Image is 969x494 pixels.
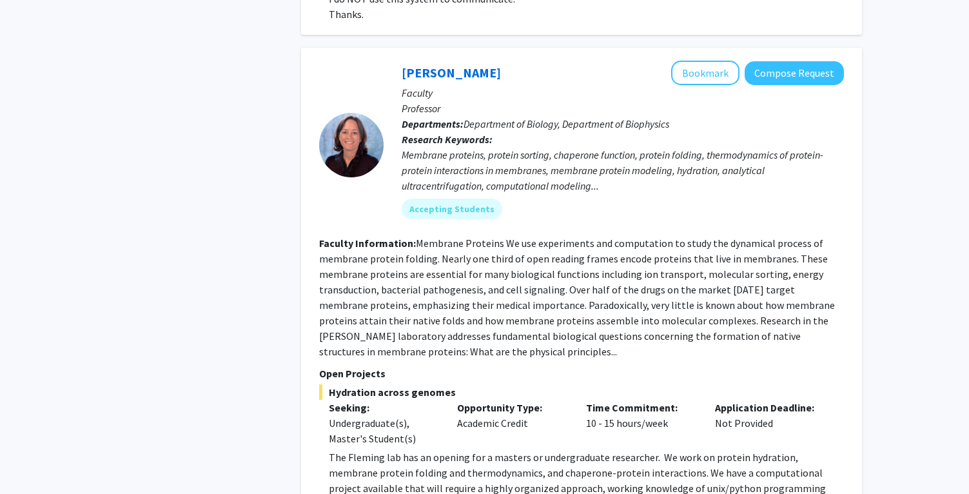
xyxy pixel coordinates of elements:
[319,366,844,381] p: Open Projects
[319,384,844,400] span: Hydration across genomes
[402,64,501,81] a: [PERSON_NAME]
[402,101,844,116] p: Professor
[705,400,834,446] div: Not Provided
[464,117,669,130] span: Department of Biology, Department of Biophysics
[457,400,567,415] p: Opportunity Type:
[715,400,825,415] p: Application Deadline:
[319,237,416,250] b: Faculty Information:
[745,61,844,85] button: Compose Request to Karen Fleming
[576,400,705,446] div: 10 - 15 hours/week
[329,6,844,22] p: Thanks.
[329,415,438,446] div: Undergraduate(s), Master's Student(s)
[402,133,493,146] b: Research Keywords:
[402,199,502,219] mat-chip: Accepting Students
[402,147,844,193] div: Membrane proteins, protein sorting, chaperone function, protein folding, thermodynamics of protei...
[447,400,576,446] div: Academic Credit
[586,400,696,415] p: Time Commitment:
[671,61,739,85] button: Add Karen Fleming to Bookmarks
[402,85,844,101] p: Faculty
[402,117,464,130] b: Departments:
[10,436,55,484] iframe: Chat
[329,400,438,415] p: Seeking:
[319,237,835,358] fg-read-more: Membrane Proteins We use experiments and computation to study the dynamical process of membrane p...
